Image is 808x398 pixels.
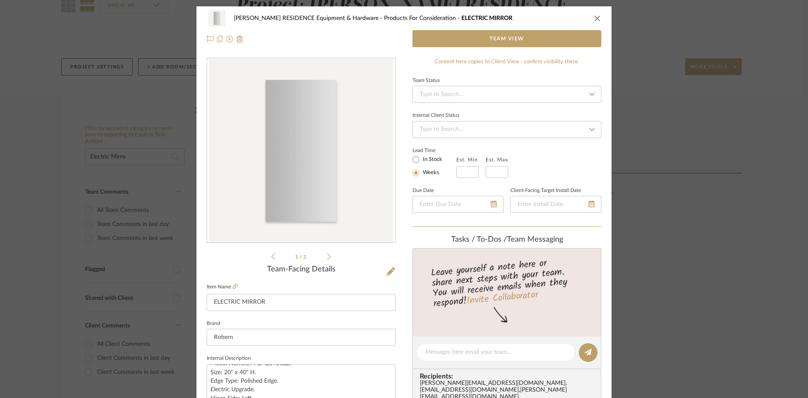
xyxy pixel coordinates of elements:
input: Enter Due Date [413,196,504,213]
img: ef2bd7c4-e798-4b2c-a8c5-b640489c1043_436x436.jpg [209,59,393,243]
div: Internal Client Status [413,113,459,118]
span: Tasks / To-Dos / [451,236,507,243]
label: Est. Max [486,157,508,163]
span: ELECTRIC MIRROR [461,15,512,21]
div: Leave yourself a note here or share next steps with your team. You will receive emails when they ... [412,254,603,311]
span: / [299,254,303,260]
label: Est. Min [456,157,478,163]
label: Internal Description [207,356,251,361]
input: Type to Search… [413,121,601,138]
span: [PERSON_NAME] RESIDENCE Equipment & Hardware [234,15,384,21]
div: Team-Facing Details [207,265,395,274]
span: 1 [295,254,299,260]
label: Brand [207,322,220,326]
img: Remove from project [236,36,243,42]
span: Team View [489,30,524,47]
div: 0 [207,59,395,243]
label: Item Name [207,283,238,291]
span: Recipients: [420,373,597,380]
a: Invite Collaborator [466,288,539,309]
label: In Stock [421,156,442,164]
label: Lead Time [413,147,456,154]
span: Products For Consideration [384,15,461,21]
label: Weeks [421,169,439,177]
button: close [594,14,601,22]
input: Enter Item Name [207,294,395,311]
div: Content here copies to Client View - confirm visibility there. [413,58,601,66]
img: ef2bd7c4-e798-4b2c-a8c5-b640489c1043_48x40.jpg [207,10,227,27]
input: Enter Install Date [510,196,601,213]
mat-radio-group: Select item type [413,154,456,178]
label: Client-Facing Target Install Date [510,189,581,193]
div: Team Status [413,79,440,83]
input: Enter Brand [207,329,395,346]
span: 2 [303,254,307,260]
div: team Messaging [413,235,601,245]
input: Type to Search… [413,86,601,103]
label: Due Date [413,189,434,193]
